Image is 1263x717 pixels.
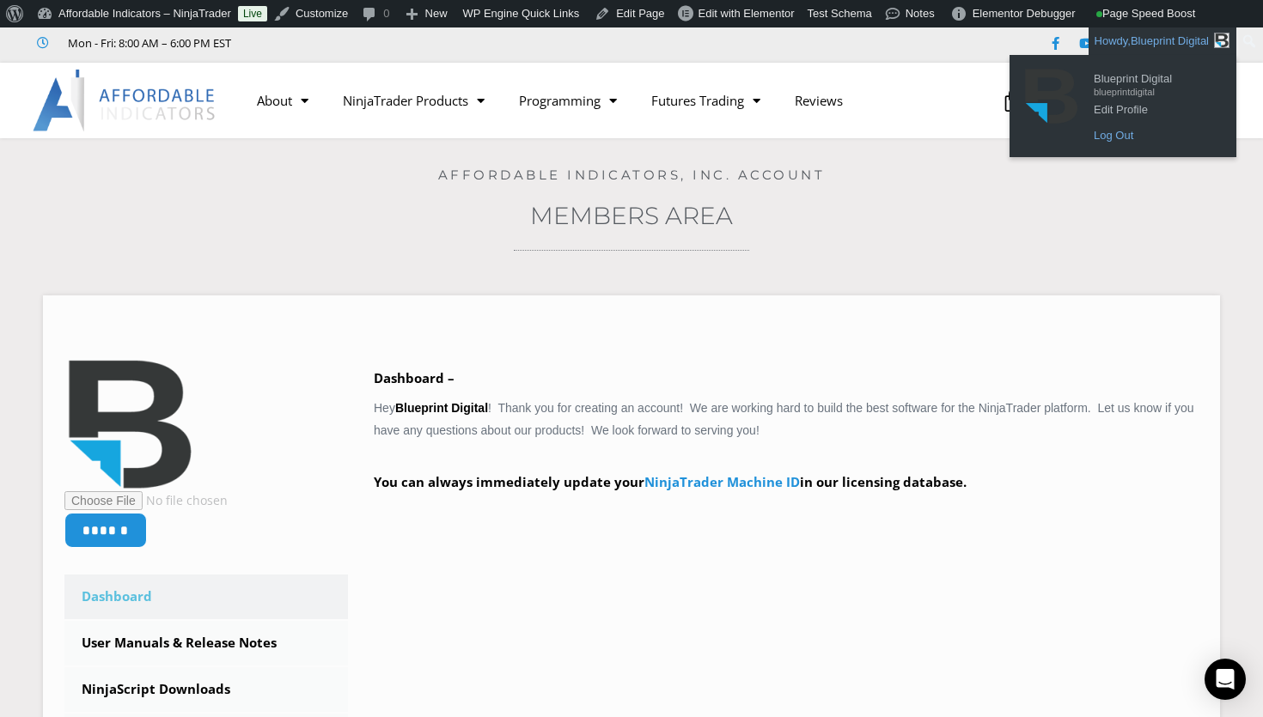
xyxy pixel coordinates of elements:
[1085,125,1223,147] a: Log Out
[530,201,733,230] a: Members Area
[1205,659,1246,700] div: Open Intercom Messenger
[374,369,455,386] b: Dashboard –
[64,360,193,489] img: f4200ded260306cece07d635b4b5a1c5de2aad294d720d85f66f1dde811a3061
[64,33,231,53] span: Mon - Fri: 8:00 AM – 6:00 PM EST
[438,167,826,183] a: Affordable Indicators, Inc. Account
[64,574,348,619] a: Dashboard
[240,81,326,120] a: About
[699,7,795,20] span: Edit with Elementor
[326,81,502,120] a: NinjaTrader Products
[1010,55,1236,157] ul: Howdy, Blueprint Digital
[778,81,860,120] a: Reviews
[644,473,800,490] a: NinjaTrader Machine ID
[1094,65,1214,81] span: Blueprint Digital
[255,34,513,52] iframe: Customer reviews powered by Trustpilot
[240,81,985,120] nav: Menu
[374,367,1199,519] div: Hey ! Thank you for creating an account! We are working hard to build the best software for the N...
[1094,81,1214,96] span: blueprintdigital
[502,81,634,120] a: Programming
[238,6,267,21] a: Live
[1094,96,1214,112] span: Edit Profile
[1131,34,1209,47] span: Blueprint Digital
[64,667,348,712] a: NinjaScript Downloads
[1089,27,1236,55] a: Howdy,
[634,81,778,120] a: Futures Trading
[33,70,217,131] img: LogoAI | Affordable Indicators – NinjaTrader
[374,473,967,490] strong: You can always immediately update your in our licensing database.
[395,401,488,415] strong: Blueprint Digital
[64,621,348,665] a: User Manuals & Release Notes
